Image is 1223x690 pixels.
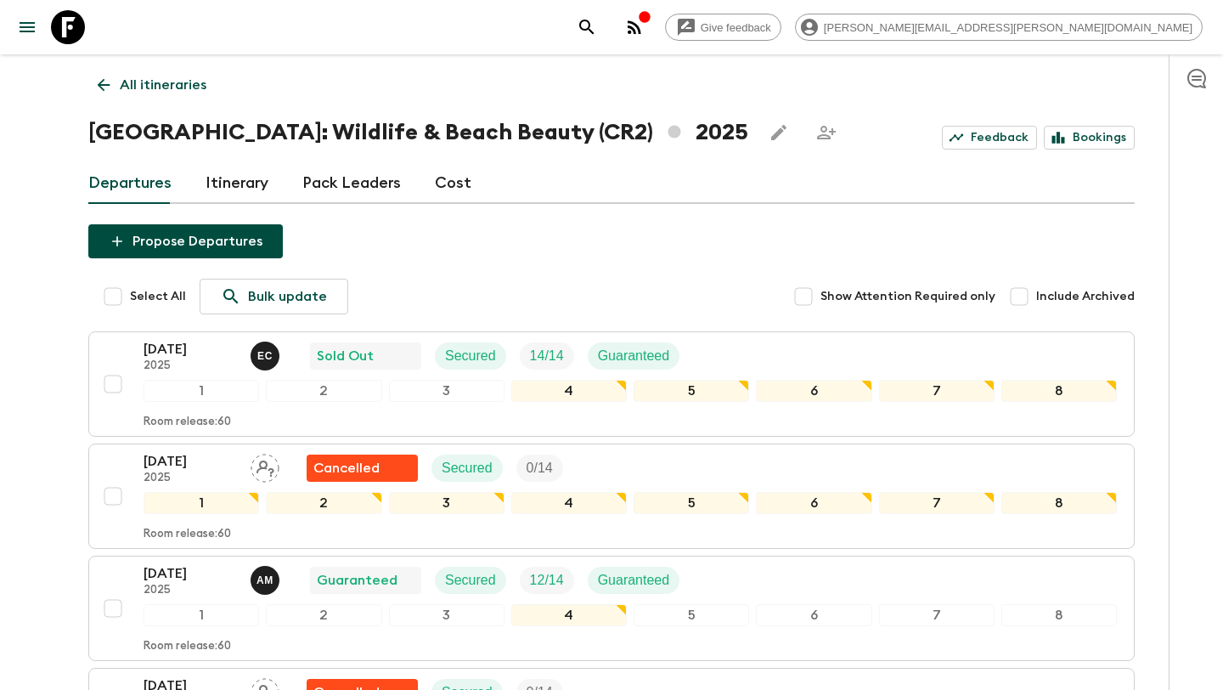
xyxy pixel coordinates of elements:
a: Feedback [942,126,1037,150]
a: Cost [435,163,471,204]
span: Eduardo Caravaca [251,347,283,360]
p: Bulk update [248,286,327,307]
button: Propose Departures [88,224,283,258]
p: Guaranteed [598,570,670,591]
button: [DATE]2025Eduardo Caravaca Sold OutSecuredTrip FillGuaranteed12345678Room release:60 [88,331,1135,437]
div: Trip Fill [516,455,563,482]
p: [DATE] [144,563,237,584]
div: 2 [266,492,381,514]
div: 3 [389,492,504,514]
button: search adventures [570,10,604,44]
span: Include Archived [1036,288,1135,305]
p: Guaranteed [317,570,397,591]
p: 2025 [144,584,237,597]
span: Select All [130,288,186,305]
span: Assign pack leader [251,459,279,472]
div: 4 [511,492,627,514]
div: 3 [389,604,504,626]
div: 3 [389,380,504,402]
div: Secured [435,342,506,370]
div: 4 [511,604,627,626]
h1: [GEOGRAPHIC_DATA]: Wildlife & Beach Beauty (CR2) 2025 [88,116,748,150]
span: [PERSON_NAME][EMAIL_ADDRESS][PERSON_NAME][DOMAIN_NAME] [814,21,1202,34]
div: 6 [756,604,871,626]
span: Show Attention Required only [820,288,995,305]
p: 2025 [144,359,237,373]
a: Pack Leaders [302,163,401,204]
button: menu [10,10,44,44]
div: 6 [756,492,871,514]
p: [DATE] [144,339,237,359]
button: [DATE]2025Allan MoralesGuaranteedSecuredTrip FillGuaranteed12345678Room release:60 [88,556,1135,661]
div: Flash Pack cancellation [307,455,418,482]
div: 7 [879,380,995,402]
p: Sold Out [317,346,374,366]
div: 1 [144,380,259,402]
p: 0 / 14 [527,458,553,478]
a: All itineraries [88,68,216,102]
div: 2 [266,604,381,626]
div: Trip Fill [520,567,574,594]
p: Room release: 60 [144,640,231,653]
div: 1 [144,492,259,514]
p: Secured [445,570,496,591]
div: Trip Fill [520,342,574,370]
p: Room release: 60 [144,528,231,541]
p: Cancelled [313,458,380,478]
div: Secured [435,567,506,594]
div: 6 [756,380,871,402]
p: Secured [445,346,496,366]
a: Give feedback [665,14,781,41]
span: Give feedback [691,21,781,34]
div: 8 [1001,604,1117,626]
p: 14 / 14 [530,346,564,366]
button: AM [251,566,283,595]
div: 8 [1001,492,1117,514]
button: Edit this itinerary [762,116,796,150]
div: 7 [879,604,995,626]
div: 7 [879,492,995,514]
button: EC [251,342,283,370]
p: A M [256,574,273,587]
p: [DATE] [144,451,237,472]
div: 5 [634,604,749,626]
div: [PERSON_NAME][EMAIL_ADDRESS][PERSON_NAME][DOMAIN_NAME] [795,14,1203,41]
div: 4 [511,380,627,402]
p: Guaranteed [598,346,670,366]
span: Share this itinerary [809,116,843,150]
p: Secured [442,458,493,478]
p: 2025 [144,472,237,485]
div: 5 [634,380,749,402]
div: 2 [266,380,381,402]
div: 1 [144,604,259,626]
div: Secured [431,455,503,482]
a: Itinerary [206,163,268,204]
span: Allan Morales [251,571,283,585]
div: 8 [1001,380,1117,402]
a: Bookings [1044,126,1135,150]
a: Bulk update [200,279,348,314]
p: Room release: 60 [144,416,231,429]
a: Departures [88,163,172,204]
p: All itineraries [120,75,206,95]
p: E C [257,349,273,363]
div: 5 [634,492,749,514]
p: 12 / 14 [530,570,564,591]
button: [DATE]2025Assign pack leaderFlash Pack cancellationSecuredTrip Fill12345678Room release:60 [88,444,1135,549]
